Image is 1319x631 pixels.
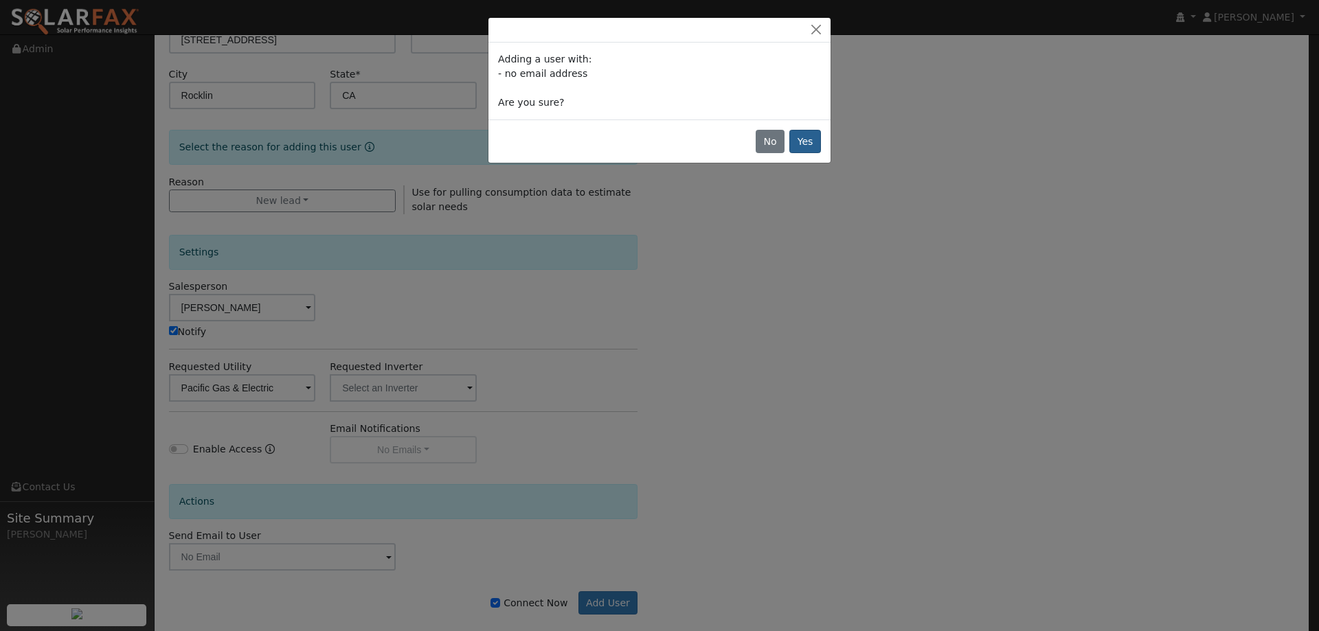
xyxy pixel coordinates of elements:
[498,54,591,65] span: Adding a user with:
[498,97,564,108] span: Are you sure?
[789,130,821,153] button: Yes
[756,130,785,153] button: No
[807,23,826,37] button: Close
[498,68,587,79] span: - no email address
